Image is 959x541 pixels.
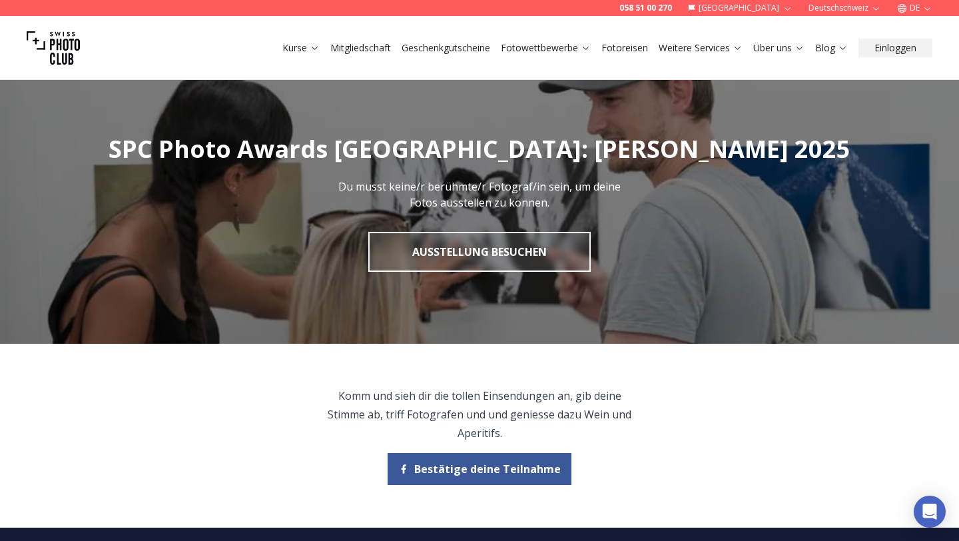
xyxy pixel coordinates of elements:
[330,179,629,211] p: Du musst keine/r berühmte/r Fotograf/in sein, um deine Fotos ausstellen zu können.
[653,39,748,57] button: Weitere Services
[368,232,591,272] a: Ausstellung besuchen
[402,41,490,55] a: Geschenkgutscheine
[495,39,596,57] button: Fotowettbewerbe
[330,41,391,55] a: Mitgliedschaft
[753,41,804,55] a: Über uns
[414,461,561,477] span: Bestätige deine Teilnahme
[748,39,810,57] button: Über uns
[388,453,571,485] button: Bestätige deine Teilnahme
[914,496,946,528] div: Open Intercom Messenger
[277,39,325,57] button: Kurse
[601,41,648,55] a: Fotoreisen
[501,41,591,55] a: Fotowettbewerbe
[328,386,632,442] p: Komm und sieh dir die tollen Einsendungen an, gib deine Stimme ab, triff Fotografen und und genie...
[27,21,80,75] img: Swiss photo club
[396,39,495,57] button: Geschenkgutscheine
[659,41,743,55] a: Weitere Services
[619,3,672,13] a: 058 51 00 270
[282,41,320,55] a: Kurse
[596,39,653,57] button: Fotoreisen
[325,39,396,57] button: Mitgliedschaft
[810,39,853,57] button: Blog
[815,41,848,55] a: Blog
[858,39,932,57] button: Einloggen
